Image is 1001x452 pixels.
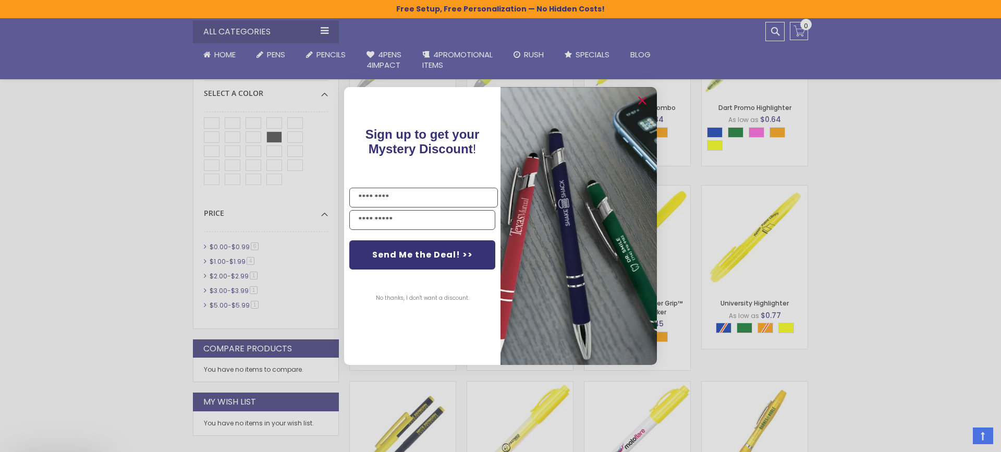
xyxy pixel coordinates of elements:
span: Sign up to get your Mystery Discount [365,127,480,156]
button: No thanks, I don't want a discount. [371,285,474,311]
button: Send Me the Deal! >> [349,240,495,270]
span: ! [365,127,480,156]
button: Close dialog [634,92,651,109]
img: pop-up-image [500,87,657,365]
